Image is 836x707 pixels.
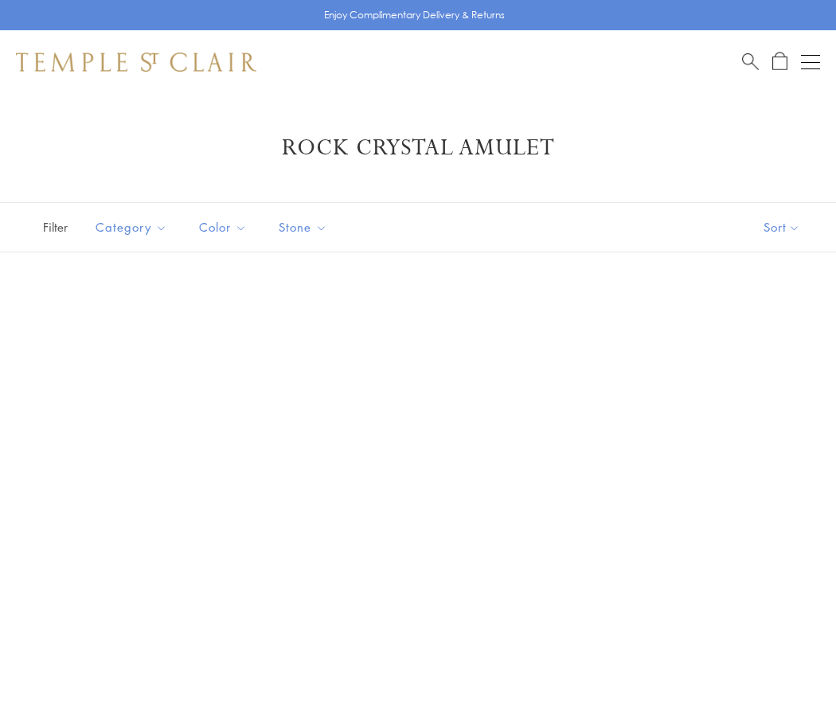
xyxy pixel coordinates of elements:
[191,217,259,237] span: Color
[187,209,259,245] button: Color
[267,209,339,245] button: Stone
[742,52,759,72] a: Search
[728,203,836,252] button: Show sort by
[84,209,179,245] button: Category
[801,53,820,72] button: Open navigation
[271,217,339,237] span: Stone
[16,53,256,72] img: Temple St. Clair
[40,134,796,162] h1: Rock Crystal Amulet
[772,52,787,72] a: Open Shopping Bag
[88,217,179,237] span: Category
[324,7,505,23] p: Enjoy Complimentary Delivery & Returns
